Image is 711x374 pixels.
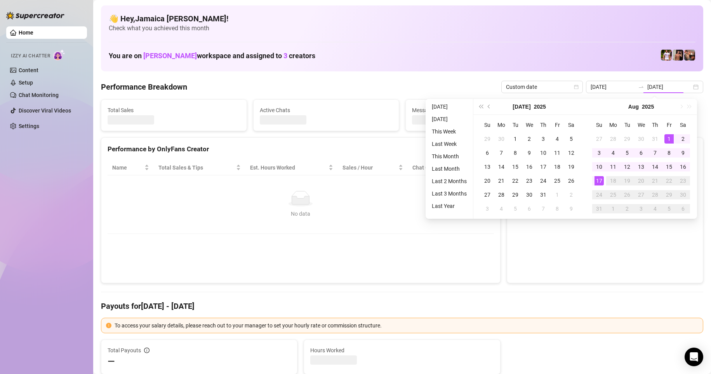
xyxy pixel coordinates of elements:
[310,346,494,355] span: Hours Worked
[19,67,38,73] a: Content
[144,348,150,353] span: info-circle
[106,323,111,328] span: exclamation-circle
[109,52,315,60] h1: You are on workspace and assigned to creators
[638,84,644,90] span: swap-right
[101,301,703,312] h4: Payouts for [DATE] - [DATE]
[574,85,579,89] span: calendar
[19,107,71,114] a: Discover Viral Videos
[19,80,33,86] a: Setup
[112,163,143,172] span: Name
[53,49,65,61] img: AI Chatter
[408,160,494,175] th: Chat Conversion
[412,163,483,172] span: Chat Conversion
[19,92,59,98] a: Chat Monitoring
[109,24,695,33] span: Check what you achieved this month
[685,348,703,366] div: Open Intercom Messenger
[661,50,672,61] img: Hector
[260,106,393,114] span: Active Chats
[338,160,408,175] th: Sales / Hour
[684,50,695,61] img: Osvaldo
[283,52,287,60] span: 3
[115,210,486,218] div: No data
[108,144,494,154] div: Performance by OnlyFans Creator
[108,355,115,368] span: —
[19,29,33,36] a: Home
[647,83,692,91] input: End date
[6,12,64,19] img: logo-BBDzfeDw.svg
[108,346,141,355] span: Total Payouts
[412,106,545,114] span: Messages Sent
[108,160,154,175] th: Name
[638,84,644,90] span: to
[673,50,683,61] img: Zach
[513,144,697,154] div: Sales by OnlyFans Creator
[19,123,39,129] a: Settings
[101,81,187,92] h4: Performance Breakdown
[115,321,698,330] div: To access your salary details, please reach out to your manager to set your hourly rate or commis...
[109,13,695,24] h4: 👋 Hey, Jamaica [PERSON_NAME] !
[11,52,50,60] span: Izzy AI Chatter
[591,83,635,91] input: Start date
[506,81,578,93] span: Custom date
[143,52,197,60] span: [PERSON_NAME]
[158,163,235,172] span: Total Sales & Tips
[108,106,240,114] span: Total Sales
[154,160,245,175] th: Total Sales & Tips
[342,163,397,172] span: Sales / Hour
[250,163,327,172] div: Est. Hours Worked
